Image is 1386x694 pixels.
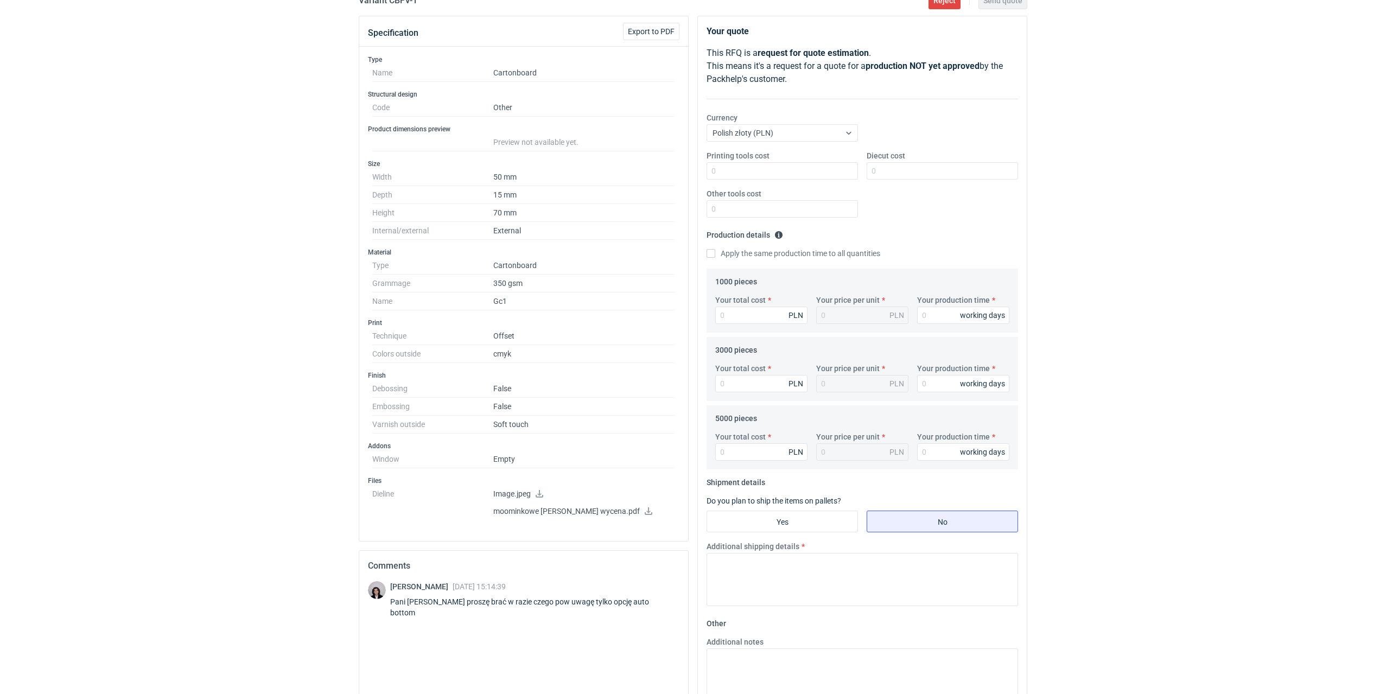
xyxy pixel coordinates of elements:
legend: Production details [707,226,783,239]
dt: Height [372,204,493,222]
h3: Product dimensions preview [368,125,679,133]
legend: Shipment details [707,474,765,487]
h3: Material [368,248,679,257]
input: 0 [867,162,1018,180]
label: Your total cost [715,295,766,305]
input: 0 [917,307,1009,324]
input: 0 [917,375,1009,392]
label: Your price per unit [816,363,880,374]
p: moominkowe [PERSON_NAME] wycena.pdf [493,507,675,517]
dd: 50 mm [493,168,675,186]
button: Specification [368,20,418,46]
input: 0 [715,443,808,461]
div: PLN [889,447,904,457]
input: 0 [707,162,858,180]
h3: Finish [368,371,679,380]
div: PLN [889,378,904,389]
dd: Offset [493,327,675,345]
label: Your total cost [715,363,766,374]
h3: Files [368,476,679,485]
label: Your total cost [715,431,766,442]
label: Other tools cost [707,188,761,199]
legend: 3000 pieces [715,341,757,354]
label: Apply the same production time to all quantities [707,248,880,259]
dd: Soft touch [493,416,675,434]
dt: Embossing [372,398,493,416]
dd: External [493,222,675,240]
dd: False [493,380,675,398]
div: Pani [PERSON_NAME] proszę brać w razie czego pow uwagę tylko opcję auto bottom [390,596,679,618]
label: Your production time [917,363,990,374]
div: PLN [789,310,803,321]
legend: Other [707,615,726,628]
dd: Empty [493,450,675,468]
dd: 350 gsm [493,275,675,292]
label: Your production time [917,431,990,442]
h3: Addons [368,442,679,450]
div: PLN [789,447,803,457]
dt: Technique [372,327,493,345]
dt: Grammage [372,275,493,292]
h3: Type [368,55,679,64]
dd: 70 mm [493,204,675,222]
label: Additional shipping details [707,541,799,552]
div: PLN [789,378,803,389]
dt: Debossing [372,380,493,398]
label: No [867,511,1018,532]
img: Sebastian Markut [368,581,386,599]
dd: False [493,398,675,416]
h3: Print [368,319,679,327]
dt: Name [372,292,493,310]
span: Export to PDF [628,28,675,35]
dt: Dieline [372,485,493,524]
label: Additional notes [707,636,764,647]
button: Export to PDF [623,23,679,40]
dt: Window [372,450,493,468]
h3: Size [368,160,679,168]
dd: Other [493,99,675,117]
dd: Cartonboard [493,257,675,275]
strong: Your quote [707,26,749,36]
input: 0 [715,375,808,392]
dt: Depth [372,186,493,204]
label: Diecut cost [867,150,905,161]
div: working days [960,447,1005,457]
input: 0 [917,443,1009,461]
span: Polish złoty (PLN) [713,129,773,137]
span: [DATE] 15:14:39 [453,582,506,591]
legend: 1000 pieces [715,273,757,286]
div: working days [960,378,1005,389]
dt: Type [372,257,493,275]
dt: Varnish outside [372,416,493,434]
dt: Internal/external [372,222,493,240]
dt: Width [372,168,493,186]
label: Do you plan to ship the items on pallets? [707,496,841,505]
div: working days [960,310,1005,321]
label: Printing tools cost [707,150,770,161]
div: PLN [889,310,904,321]
dt: Code [372,99,493,117]
input: 0 [707,200,858,218]
span: [PERSON_NAME] [390,582,453,591]
dt: Colors outside [372,345,493,363]
span: Preview not available yet. [493,138,578,147]
label: Yes [707,511,858,532]
label: Your price per unit [816,295,880,305]
strong: production NOT yet approved [866,61,980,71]
dd: Cartonboard [493,64,675,82]
input: 0 [715,307,808,324]
dd: Gc1 [493,292,675,310]
strong: request for quote estimation [758,48,869,58]
dd: 15 mm [493,186,675,204]
h2: Comments [368,559,679,572]
label: Currency [707,112,737,123]
p: This RFQ is a . This means it's a request for a quote for a by the Packhelp's customer. [707,47,1018,86]
legend: 5000 pieces [715,410,757,423]
label: Your price per unit [816,431,880,442]
dt: Name [372,64,493,82]
label: Your production time [917,295,990,305]
p: Image.jpeg [493,489,675,499]
h3: Structural design [368,90,679,99]
dd: cmyk [493,345,675,363]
